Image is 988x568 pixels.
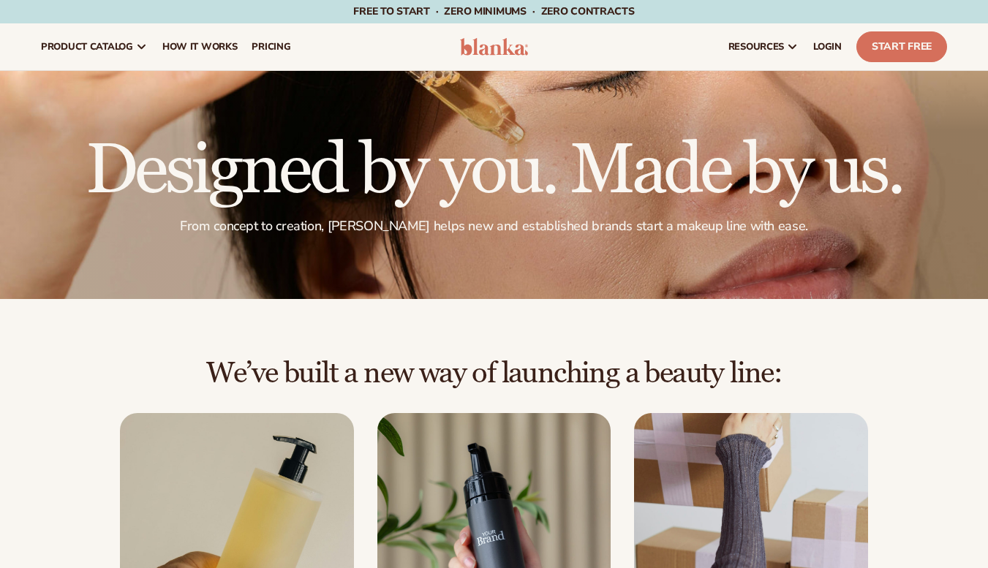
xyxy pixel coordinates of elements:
[162,41,238,53] span: How It Works
[41,41,133,53] span: product catalog
[34,23,155,70] a: product catalog
[353,4,634,18] span: Free to start · ZERO minimums · ZERO contracts
[41,218,947,235] p: From concept to creation, [PERSON_NAME] helps new and established brands start a makeup line with...
[252,41,290,53] span: pricing
[856,31,947,62] a: Start Free
[460,38,529,56] img: logo
[41,136,947,206] h1: Designed by you. Made by us.
[806,23,849,70] a: LOGIN
[155,23,245,70] a: How It Works
[244,23,298,70] a: pricing
[813,41,842,53] span: LOGIN
[728,41,784,53] span: resources
[41,357,947,390] h2: We’ve built a new way of launching a beauty line:
[721,23,806,70] a: resources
